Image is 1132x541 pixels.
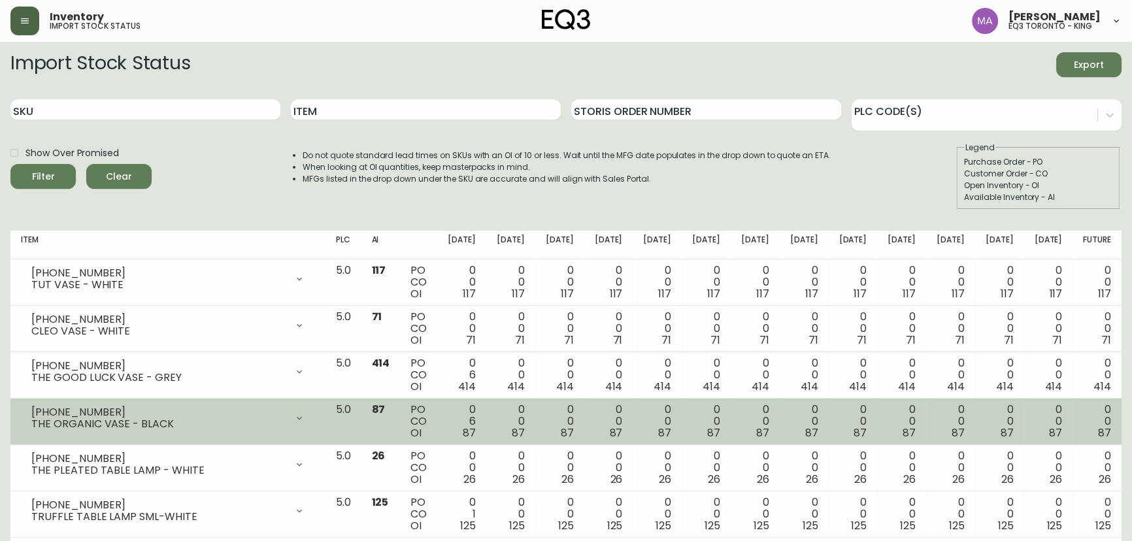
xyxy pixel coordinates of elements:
[692,357,720,393] div: 0 0
[839,265,867,300] div: 0 0
[731,231,780,259] th: [DATE]
[1034,450,1062,485] div: 0 0
[888,450,916,485] div: 0 0
[595,497,623,532] div: 0 0
[1001,425,1014,440] span: 87
[50,22,141,30] h5: import stock status
[558,518,574,533] span: 125
[741,311,769,346] div: 0 0
[926,231,975,259] th: [DATE]
[1008,22,1092,30] h5: eq3 toronto - king
[839,450,867,485] div: 0 0
[1067,57,1111,73] span: Export
[654,379,671,394] span: 414
[752,379,769,394] span: 414
[854,286,867,301] span: 117
[21,497,315,525] div: [PHONE_NUMBER]TRUFFLE TABLE LAMP SML-WHITE
[854,425,867,440] span: 87
[888,404,916,439] div: 0 0
[31,360,286,372] div: [PHONE_NUMBER]
[561,425,574,440] span: 87
[972,8,998,34] img: 4f0989f25cbf85e7eb2537583095d61e
[497,404,525,439] div: 0 0
[466,333,476,348] span: 71
[460,518,476,533] span: 125
[839,497,867,532] div: 0 0
[410,311,427,346] div: PO CO
[561,286,574,301] span: 117
[937,311,965,346] div: 0 0
[595,404,623,439] div: 0 0
[906,333,916,348] span: 71
[31,453,286,465] div: [PHONE_NUMBER]
[1004,333,1014,348] span: 71
[964,180,1113,191] div: Open Inventory - OI
[1098,425,1111,440] span: 87
[937,497,965,532] div: 0 0
[610,472,622,487] span: 26
[371,355,390,370] span: 414
[692,450,720,485] div: 0 0
[31,418,286,430] div: THE ORGANIC VASE - BLACK
[643,311,671,346] div: 0 0
[497,450,525,485] div: 0 0
[1049,286,1062,301] span: 117
[463,472,476,487] span: 26
[595,357,623,393] div: 0 0
[780,231,829,259] th: [DATE]
[986,357,1014,393] div: 0 0
[410,425,422,440] span: OI
[643,497,671,532] div: 0 0
[801,379,818,394] span: 414
[31,372,286,384] div: THE GOOD LUCK VASE - GREY
[97,169,141,185] span: Clear
[839,404,867,439] div: 0 0
[964,156,1113,168] div: Purchase Order - PO
[998,518,1014,533] span: 125
[546,497,574,532] div: 0 0
[888,357,916,393] div: 0 0
[497,311,525,346] div: 0 0
[410,265,427,300] div: PO CO
[805,425,818,440] span: 87
[964,168,1113,180] div: Customer Order - CO
[546,450,574,485] div: 0 0
[656,518,671,533] span: 125
[1098,286,1111,301] span: 117
[21,357,315,386] div: [PHONE_NUMBER]THE GOOD LUCK VASE - GREY
[1083,450,1111,485] div: 0 0
[448,404,476,439] div: 0 6
[50,12,104,22] span: Inventory
[463,425,476,440] span: 87
[1052,333,1062,348] span: 71
[612,333,622,348] span: 71
[1046,518,1062,533] span: 125
[512,472,525,487] span: 26
[535,231,584,259] th: [DATE]
[561,472,574,487] span: 26
[964,191,1113,203] div: Available Inventory - AI
[86,164,152,189] button: Clear
[437,231,486,259] th: [DATE]
[759,333,769,348] span: 71
[31,267,286,279] div: [PHONE_NUMBER]
[803,518,818,533] span: 125
[708,472,720,487] span: 26
[410,379,422,394] span: OI
[888,311,916,346] div: 0 0
[790,450,818,485] div: 0 0
[371,402,385,417] span: 87
[986,311,1014,346] div: 0 0
[584,231,633,259] th: [DATE]
[659,472,671,487] span: 26
[1095,518,1111,533] span: 125
[839,357,867,393] div: 0 0
[661,333,671,348] span: 71
[21,450,315,479] div: [PHONE_NUMBER]THE PLEATED TABLE LAMP - WHITE
[1083,311,1111,346] div: 0 0
[707,425,720,440] span: 87
[1001,472,1014,487] span: 26
[756,425,769,440] span: 87
[857,333,867,348] span: 71
[1008,12,1101,22] span: [PERSON_NAME]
